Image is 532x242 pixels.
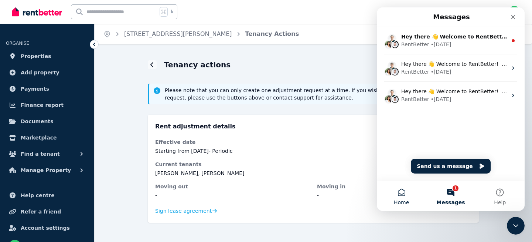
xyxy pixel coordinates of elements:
[171,9,173,15] span: k
[21,101,64,110] span: Finance report
[6,163,88,178] button: Manage Property
[24,61,52,68] div: RentBetter
[11,81,20,90] img: Jeremy avatar
[508,6,520,18] img: Emily C Poole
[21,117,54,126] span: Documents
[507,217,525,235] iframe: Intercom live chat
[6,130,88,145] a: Marketplace
[49,174,98,204] button: Messages
[6,147,88,161] button: Find a tenant
[245,30,299,37] a: Tenancy Actions
[12,6,62,17] img: RentBetter
[24,26,495,32] span: Hey there 👋 Welcome to RentBetter! On RentBetter, taking control and managing your property is ea...
[6,49,88,64] a: Properties
[24,81,442,87] span: Hey there 👋 Welcome to RentBetter! On RentBetter, taking control and managing your property is ea...
[21,68,59,77] span: Add property
[6,188,88,203] a: Help centre
[21,149,60,158] span: Find a tenant
[21,207,61,216] span: Refer a friend
[14,60,23,69] img: Earl avatar
[155,122,471,131] h3: Rent adjustment details
[17,192,32,198] span: Home
[6,81,88,96] a: Payments
[155,169,471,177] dd: [PERSON_NAME], [PERSON_NAME]
[99,174,148,204] button: Help
[21,52,51,61] span: Properties
[155,161,471,168] dt: Current tenants
[155,192,310,199] dd: -
[155,138,471,146] dt: Effective date
[54,88,75,96] div: • [DATE]
[21,84,49,93] span: Payments
[95,24,308,44] nav: Breadcrumb
[6,114,88,129] a: Documents
[317,192,471,199] dd: -
[117,192,129,198] span: Help
[124,30,232,37] a: [STREET_ADDRESS][PERSON_NAME]
[164,60,231,70] h1: Tenancy actions
[6,98,88,112] a: Finance report
[317,183,471,190] dt: Moving in
[54,61,75,68] div: • [DATE]
[7,60,16,69] img: Rochelle avatar
[21,223,70,232] span: Account settings
[34,151,114,166] button: Send us a message
[6,204,88,219] a: Refer a friend
[155,207,217,215] a: Sign lease agreement
[21,191,55,200] span: Help centre
[24,33,52,41] div: RentBetter
[11,54,20,63] img: Jeremy avatar
[155,207,212,215] span: Sign lease agreement
[6,41,29,46] span: ORGANISE
[7,87,16,96] img: Rochelle avatar
[21,166,71,175] span: Manage Property
[54,33,75,41] div: • [DATE]
[59,192,88,198] span: Messages
[155,183,310,190] dt: Moving out
[24,54,442,60] span: Hey there 👋 Welcome to RentBetter! On RentBetter, taking control and managing your property is ea...
[6,221,88,235] a: Account settings
[165,87,474,101] span: Please note that you can only create one adjustment request at a time. If you wish to edit or can...
[155,147,471,155] dd: Starting from [DATE] - Periodic
[24,88,52,96] div: RentBetter
[14,87,23,96] img: Earl avatar
[377,7,525,211] iframe: Intercom live chat
[21,133,57,142] span: Marketplace
[6,65,88,80] a: Add property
